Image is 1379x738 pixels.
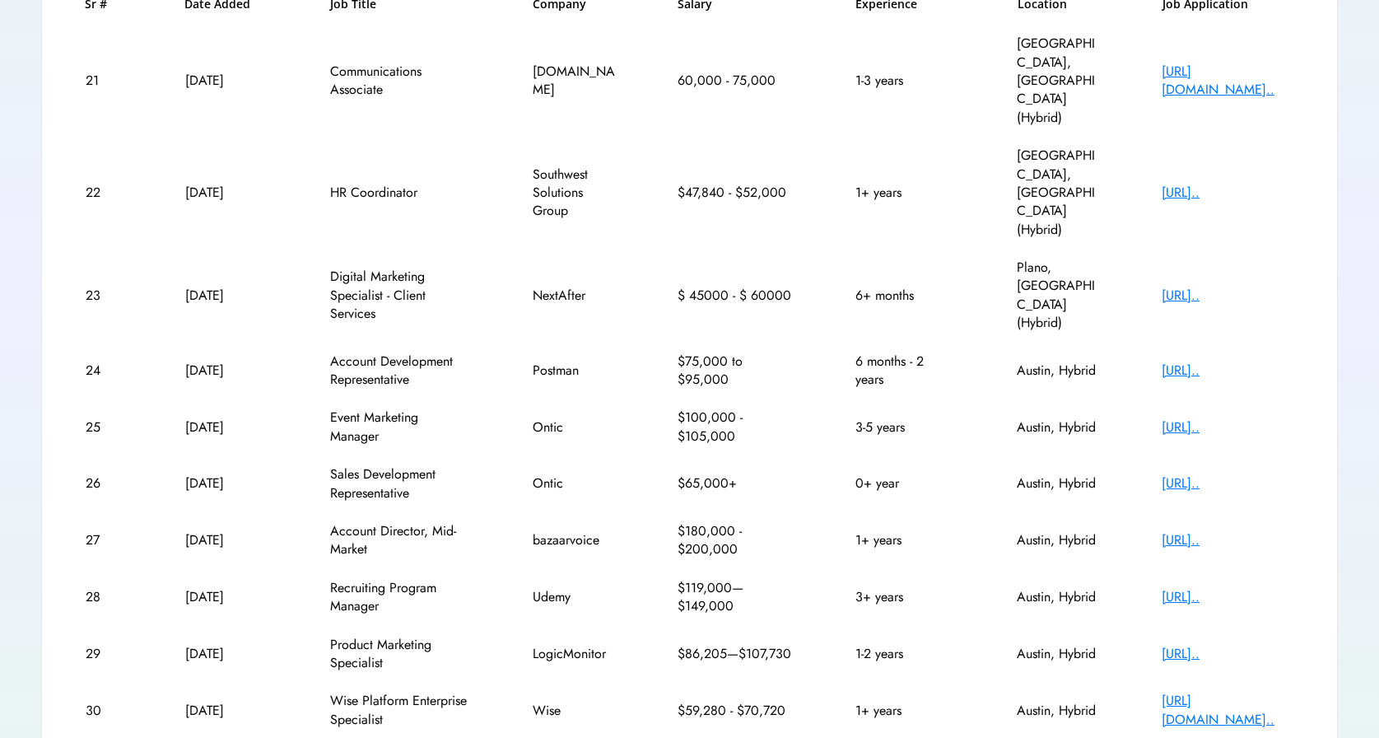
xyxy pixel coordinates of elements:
div: Austin, Hybrid [1017,531,1099,549]
div: bazaarvoice [533,531,615,549]
div: $119,000—$149,000 [678,579,793,616]
div: Communications Associate [330,63,470,100]
div: $59,280 - $70,720 [678,702,793,720]
div: [URL].. [1162,531,1293,549]
div: Wise [533,702,615,720]
div: [DATE] [185,474,268,493]
div: $65,000+ [678,474,793,493]
div: Digital Marketing Specialist - Client Services [330,268,470,323]
div: Austin, Hybrid [1017,418,1099,437]
div: Sales Development Representative [330,465,470,502]
div: [URL].. [1162,588,1293,606]
div: Austin, Hybrid [1017,474,1099,493]
div: 25 [86,418,123,437]
div: Udemy [533,588,615,606]
div: $180,000 - $200,000 [678,522,793,559]
div: 1-3 years [855,72,954,90]
div: Recruiting Program Manager [330,579,470,616]
div: [DATE] [185,588,268,606]
div: Ontic [533,418,615,437]
div: Ontic [533,474,615,493]
div: [DATE] [185,184,268,202]
div: $ 45000 - $ 60000 [678,287,793,305]
div: [DATE] [185,362,268,380]
div: Account Director, Mid-Market [330,522,470,559]
div: Product Marketing Specialist [330,636,470,673]
div: Austin, Hybrid [1017,645,1099,663]
div: Southwest Solutions Group [533,166,615,221]
div: [URL].. [1162,184,1293,202]
div: 1+ years [855,184,954,202]
div: [DATE] [185,418,268,437]
div: [DATE] [185,702,268,720]
div: 0+ year [855,474,954,493]
div: 26 [86,474,123,493]
div: 28 [86,588,123,606]
div: [URL][DOMAIN_NAME].. [1162,63,1293,100]
div: [URL].. [1162,362,1293,380]
div: 1+ years [855,531,954,549]
div: Plano, [GEOGRAPHIC_DATA] (Hybrid) [1017,259,1099,333]
div: $75,000 to $95,000 [678,353,793,390]
div: 23 [86,287,123,305]
div: NextAfter [533,287,615,305]
div: $47,840 - $52,000 [678,184,793,202]
div: 1+ years [855,702,954,720]
div: Wise Platform Enterprise Specialist [330,692,470,729]
div: [DOMAIN_NAME] [533,63,615,100]
div: 3-5 years [855,418,954,437]
div: 27 [86,531,123,549]
div: [GEOGRAPHIC_DATA], [GEOGRAPHIC_DATA] (Hybrid) [1017,35,1099,127]
div: [URL].. [1162,474,1293,493]
div: [DATE] [185,645,268,663]
div: Account Development Representative [330,353,470,390]
div: [URL].. [1162,418,1293,437]
div: [DATE] [185,531,268,549]
div: [URL].. [1162,287,1293,305]
div: $100,000 - $105,000 [678,409,793,446]
div: Postman [533,362,615,380]
div: 24 [86,362,123,380]
div: 60,000 - 75,000 [678,72,793,90]
div: 21 [86,72,123,90]
div: 22 [86,184,123,202]
div: Austin, Hybrid [1017,588,1099,606]
div: 1-2 years [855,645,954,663]
div: Event Marketing Manager [330,409,470,446]
div: 6+ months [855,287,954,305]
div: 6 months - 2 years [855,353,954,390]
div: LogicMonitor [533,645,615,663]
div: [DATE] [185,287,268,305]
div: 29 [86,645,123,663]
div: $86,205—$107,730 [678,645,793,663]
div: [GEOGRAPHIC_DATA], [GEOGRAPHIC_DATA] (Hybrid) [1017,147,1099,239]
div: 3+ years [855,588,954,606]
div: 30 [86,702,123,720]
div: [URL].. [1162,645,1293,663]
div: [DATE] [185,72,268,90]
div: [URL][DOMAIN_NAME].. [1162,692,1293,729]
div: HR Coordinator [330,184,470,202]
div: Austin, Hybrid [1017,362,1099,380]
div: Austin, Hybrid [1017,702,1099,720]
